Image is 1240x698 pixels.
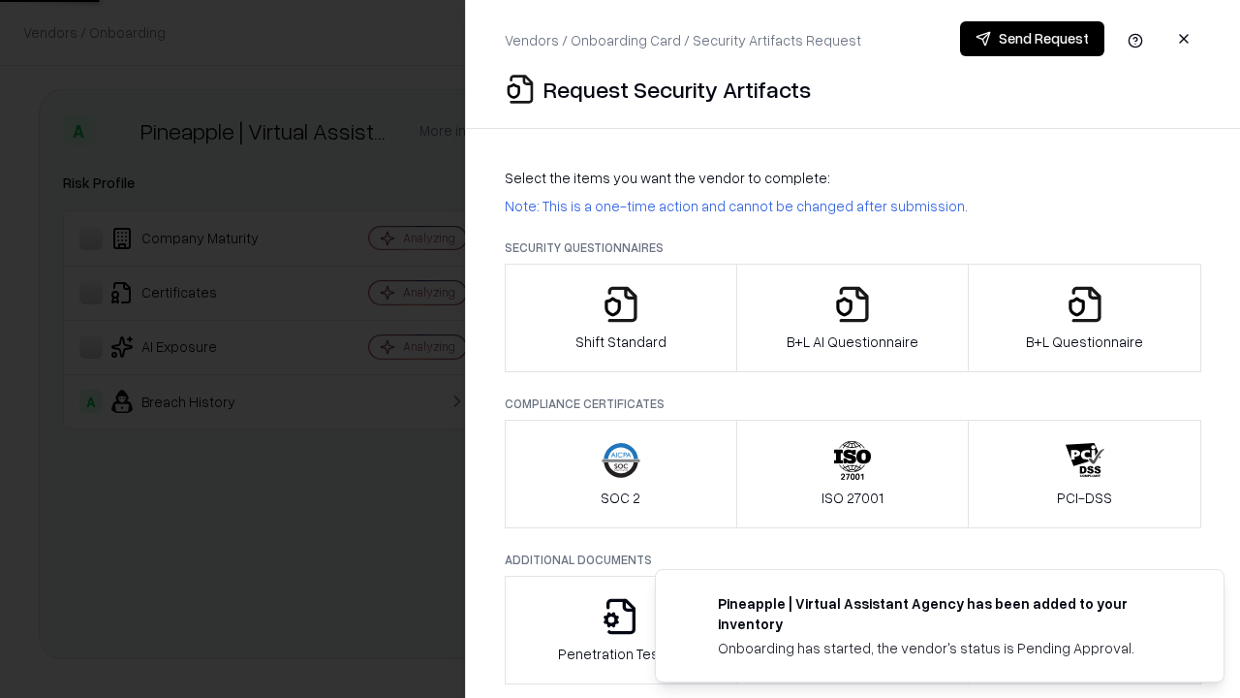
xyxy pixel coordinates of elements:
[718,638,1177,658] div: Onboarding has started, the vendor's status is Pending Approval.
[505,239,1201,256] p: Security Questionnaires
[505,552,1201,568] p: Additional Documents
[505,30,861,50] p: Vendors / Onboarding Card / Security Artifacts Request
[1026,332,1143,352] p: B+L Questionnaire
[960,21,1104,56] button: Send Request
[601,488,640,508] p: SOC 2
[787,332,918,352] p: B+L AI Questionnaire
[718,593,1177,634] div: Pineapple | Virtual Assistant Agency has been added to your inventory
[505,396,1201,412] p: Compliance Certificates
[1057,488,1112,508] p: PCI-DSS
[543,74,811,105] p: Request Security Artifacts
[821,488,883,508] p: ISO 27001
[505,168,1201,188] p: Select the items you want the vendor to complete:
[968,420,1201,528] button: PCI-DSS
[505,576,737,684] button: Penetration Testing
[679,593,702,617] img: trypineapple.com
[968,264,1201,372] button: B+L Questionnaire
[505,264,737,372] button: Shift Standard
[575,332,666,352] p: Shift Standard
[736,264,970,372] button: B+L AI Questionnaire
[558,644,683,664] p: Penetration Testing
[736,420,970,528] button: ISO 27001
[505,196,1201,216] p: Note: This is a one-time action and cannot be changed after submission.
[505,420,737,528] button: SOC 2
